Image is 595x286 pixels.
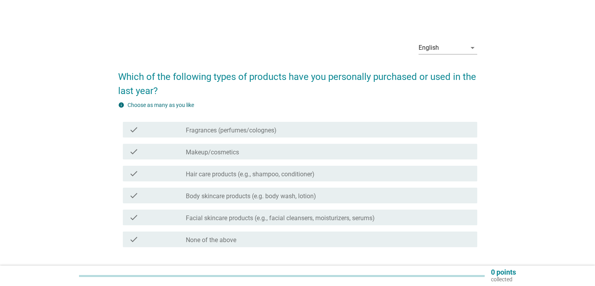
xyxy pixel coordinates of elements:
label: Fragrances (perfumes/colognes) [186,127,277,134]
label: Hair care products (e.g., shampoo, conditioner) [186,170,315,178]
i: check [129,169,138,178]
p: collected [491,276,516,283]
i: check [129,147,138,156]
p: 0 points [491,269,516,276]
i: check [129,235,138,244]
div: English [419,44,439,51]
h2: Which of the following types of products have you personally purchased or used in the last year? [118,62,477,98]
label: Body skincare products (e.g. body wash, lotion) [186,192,316,200]
label: Facial skincare products (e.g., facial cleansers, moisturizers, serums) [186,214,375,222]
i: check [129,191,138,200]
label: None of the above [186,236,236,244]
label: Choose as many as you like [128,102,194,108]
i: arrow_drop_down [468,43,477,52]
label: Makeup/cosmetics [186,148,239,156]
i: info [118,102,124,108]
i: check [129,213,138,222]
i: check [129,125,138,134]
